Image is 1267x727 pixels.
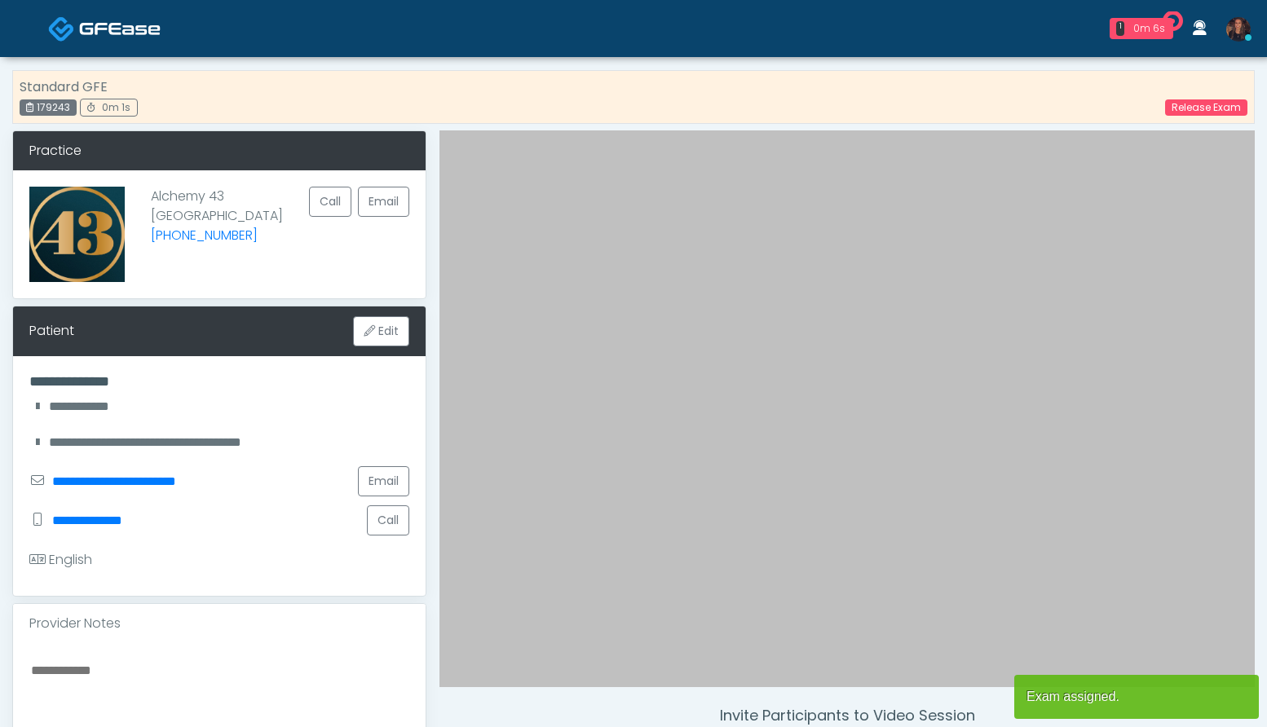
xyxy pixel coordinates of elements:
[48,2,161,55] a: Docovia
[151,187,283,269] p: Alchemy 43 [GEOGRAPHIC_DATA]
[358,187,409,217] a: Email
[1131,21,1167,36] div: 0m 6s
[102,100,130,114] span: 0m 1s
[29,321,74,341] div: Patient
[20,77,108,96] strong: Standard GFE
[13,131,426,170] div: Practice
[13,604,426,643] div: Provider Notes
[29,187,125,282] img: Provider image
[1226,17,1251,42] img: Rozlyn Bauer
[20,99,77,116] div: 179243
[439,707,1255,725] h4: Invite Participants to Video Session
[48,15,75,42] img: Docovia
[1116,21,1124,36] div: 1
[1100,11,1183,46] a: 1 0m 6s
[309,187,351,217] button: Call
[367,505,409,535] button: Call
[79,20,161,37] img: Docovia
[353,316,409,346] button: Edit
[358,466,409,496] a: Email
[1165,99,1247,116] a: Release Exam
[29,550,92,570] div: English
[1014,675,1259,719] article: Exam assigned.
[151,226,258,245] a: [PHONE_NUMBER]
